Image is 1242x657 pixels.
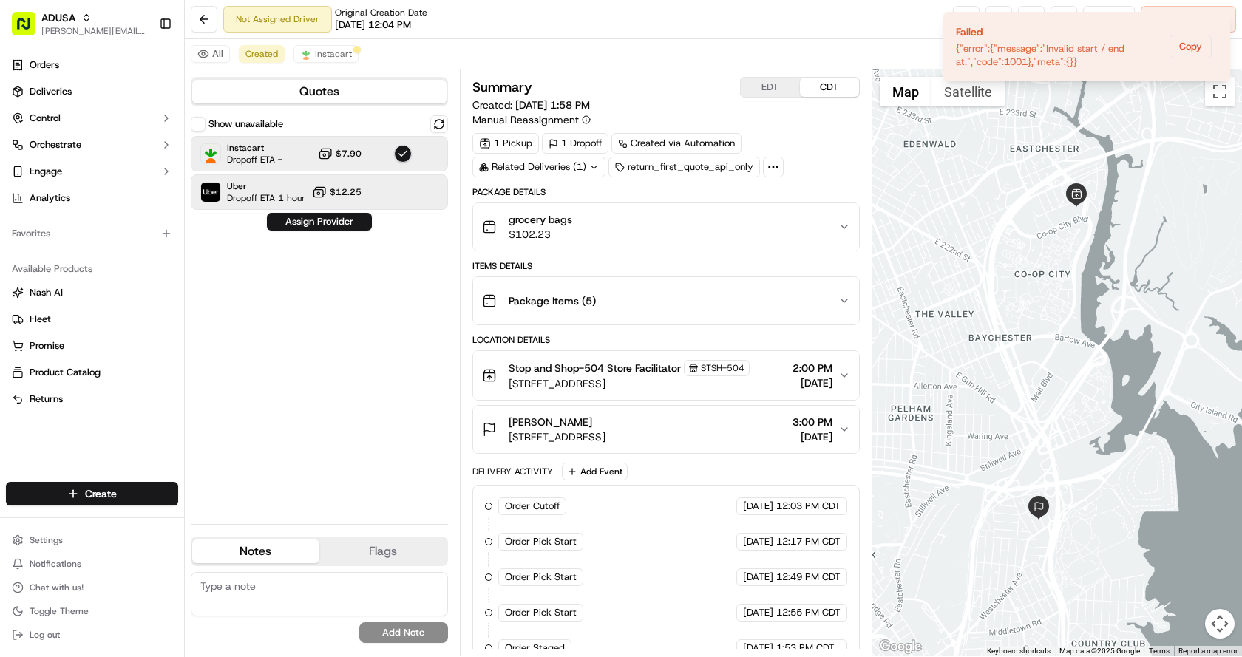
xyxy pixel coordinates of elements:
button: $7.90 [318,146,362,161]
div: We're available if you need us! [50,156,187,168]
span: [STREET_ADDRESS] [509,376,750,391]
div: {"error":{"message":"Invalid start / end at.","code":1001},"meta":{}} [956,42,1164,69]
a: Product Catalog [12,366,172,379]
span: Product Catalog [30,366,101,379]
button: Fleet [6,307,178,331]
button: Chat with us! [6,577,178,598]
div: Package Details [472,186,860,198]
span: Dropoff ETA - [227,154,282,166]
span: Instacart [315,48,352,60]
span: [DATE] [793,429,832,444]
span: Manual Reassignment [472,112,579,127]
a: Powered byPylon [104,250,179,262]
span: [DATE] [743,535,773,548]
span: Returns [30,392,63,406]
span: 12:17 PM CDT [776,535,841,548]
img: Instacart [201,144,220,163]
span: Order Staged [505,641,565,655]
img: Uber [201,183,220,202]
div: Start new chat [50,141,242,156]
button: Package Items (5) [473,277,859,324]
span: 2:00 PM [793,361,832,375]
span: Control [30,112,61,125]
img: profile_instacart_ahold_partner.png [300,48,312,60]
button: Control [6,106,178,130]
div: Related Deliveries (1) [472,157,605,177]
span: Settings [30,534,63,546]
span: Deliveries [30,85,72,98]
span: Created [245,48,278,60]
span: [STREET_ADDRESS] [509,429,605,444]
a: Fleet [12,313,172,326]
span: Order Pick Start [505,606,577,619]
a: Promise [12,339,172,353]
span: Log out [30,629,60,641]
span: $12.25 [330,186,362,198]
button: Promise [6,334,178,358]
button: Flags [319,539,447,563]
span: 1:53 PM CDT [776,641,835,655]
span: Order Pick Start [505,571,577,584]
div: Failed [956,24,1164,39]
span: Map data ©2025 Google [1059,647,1140,655]
button: Quotes [192,80,447,103]
span: Original Creation Date [335,7,427,18]
span: Analytics [30,191,70,205]
button: [PERSON_NAME][STREET_ADDRESS]3:00 PM[DATE] [473,406,859,453]
button: All [191,45,230,63]
span: [DATE] [743,500,773,513]
span: [DATE] [743,606,773,619]
div: Delivery Activity [472,466,553,477]
button: Show street map [880,77,931,106]
div: Items Details [472,260,860,272]
button: Instacart [293,45,359,63]
button: Map camera controls [1205,609,1235,639]
img: 1736555255976-a54dd68f-1ca7-489b-9aae-adbdc363a1c4 [15,141,41,168]
a: Orders [6,53,178,77]
a: Terms (opens in new tab) [1149,647,1170,655]
button: Toggle Theme [6,601,178,622]
button: Created [239,45,285,63]
span: Chat with us! [30,582,84,593]
span: 12:49 PM CDT [776,571,841,584]
button: ADUSA[PERSON_NAME][EMAIL_ADDRESS][PERSON_NAME][DOMAIN_NAME] [6,6,153,41]
button: Create [6,482,178,505]
span: Create [85,486,117,501]
a: Returns [12,392,172,406]
span: Instacart [227,142,282,154]
span: [DATE] [793,375,832,390]
span: Order Cutoff [505,500,560,513]
div: 💻 [125,216,137,228]
button: CDT [800,78,859,97]
span: Order Pick Start [505,535,577,548]
button: Settings [6,530,178,551]
button: $12.25 [312,185,362,200]
button: Add Event [562,463,628,480]
span: grocery bags [509,212,572,227]
button: ADUSA [41,10,75,25]
span: Created: [472,98,590,112]
span: Promise [30,339,64,353]
span: STSH-504 [701,362,744,374]
span: $7.90 [336,148,362,160]
a: Created via Automation [611,133,742,154]
div: 1 Dropoff [542,133,608,154]
span: Toggle Theme [30,605,89,617]
span: Uber [227,180,305,192]
div: Favorites [6,222,178,245]
img: Nash [15,15,44,44]
span: 12:03 PM CDT [776,500,841,513]
div: return_first_quote_api_only [608,157,760,177]
button: Returns [6,387,178,411]
button: grocery bags$102.23 [473,203,859,251]
label: Show unavailable [208,118,283,131]
span: [DATE] [743,571,773,584]
span: [PERSON_NAME][EMAIL_ADDRESS][PERSON_NAME][DOMAIN_NAME] [41,25,147,37]
button: Engage [6,160,178,183]
button: Notifications [6,554,178,574]
a: 💻API Documentation [119,208,243,235]
div: 📗 [15,216,27,228]
div: 1 Pickup [472,133,539,154]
